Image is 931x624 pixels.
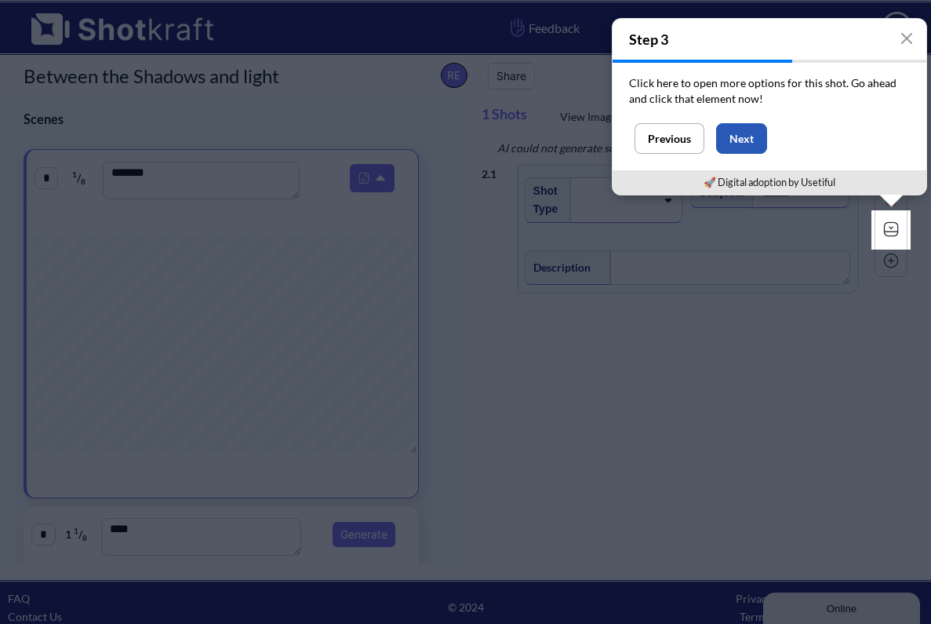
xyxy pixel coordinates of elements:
[629,75,910,107] p: Click here to open more options for this shot. Go ahead and click that element now!
[635,123,704,154] button: Previous
[704,176,835,188] a: 🚀 Digital adoption by Usetiful
[613,19,926,60] h4: Step 3
[12,13,145,25] div: Online
[879,249,903,272] img: Add Icon
[716,123,767,154] button: Next
[879,217,903,241] img: Expand Icon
